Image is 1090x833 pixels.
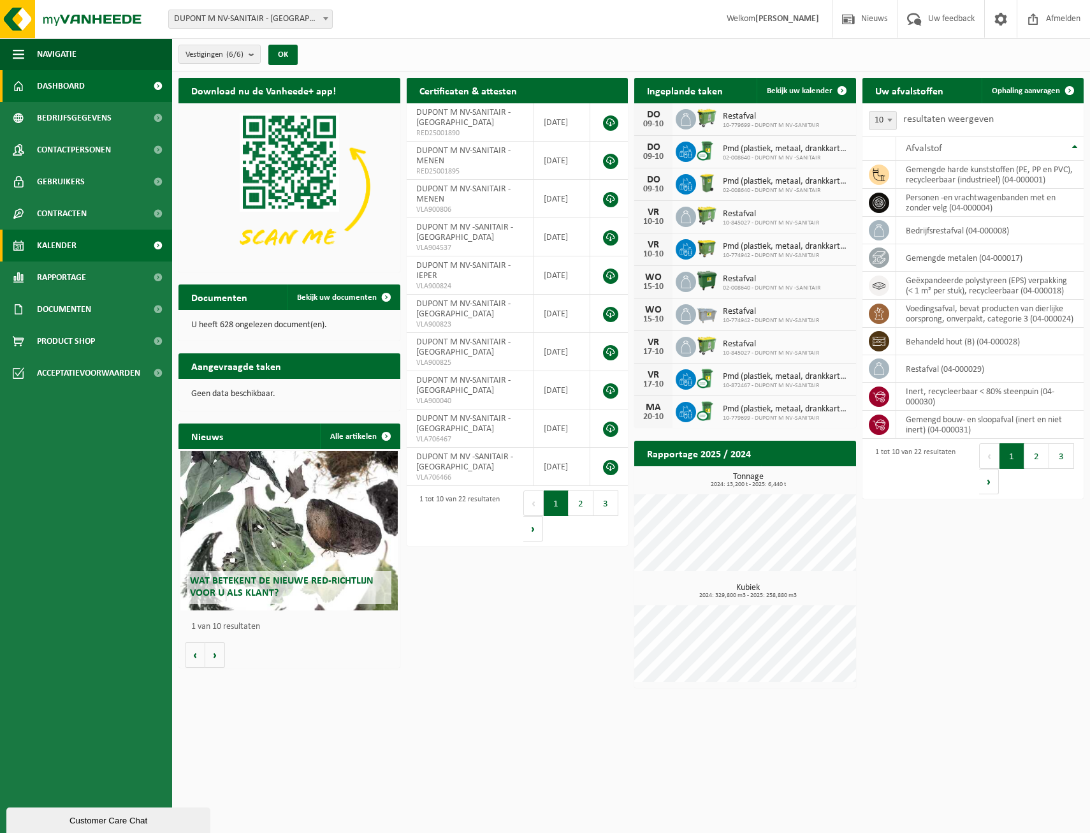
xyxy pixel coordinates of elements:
button: Volgende [205,642,225,668]
span: Bekijk uw kalender [767,87,832,95]
div: 09-10 [641,185,666,194]
span: Ophaling aanvragen [992,87,1060,95]
a: Alle artikelen [320,424,399,449]
button: Vorige [185,642,205,668]
div: 09-10 [641,120,666,129]
div: VR [641,207,666,217]
span: DUPONT M NV-SANITAIR - MENEN [416,184,511,204]
td: [DATE] [534,409,590,448]
span: Contracten [37,198,87,230]
span: 10-774942 - DUPONT M NV-SANITAIR [723,252,850,260]
div: MA [641,402,666,413]
span: Kalender [37,230,76,262]
td: [DATE] [534,295,590,333]
h2: Uw afvalstoffen [862,78,956,103]
td: [DATE] [534,448,590,486]
div: 17-10 [641,348,666,357]
div: 09-10 [641,152,666,161]
td: [DATE] [534,218,590,256]
span: 10-779699 - DUPONT M NV-SANITAIR [723,415,850,422]
div: 15-10 [641,283,666,291]
td: [DATE] [534,180,590,218]
img: WB-0660-HPE-GN-50 [696,335,718,357]
span: Documenten [37,293,91,325]
button: 2 [569,490,593,516]
span: Restafval [723,112,819,122]
span: 10-845027 - DUPONT M NV-SANITAIR [723,219,819,227]
span: VLA900040 [416,396,524,406]
span: Bedrijfsgegevens [37,102,112,134]
div: VR [641,240,666,250]
span: VLA900823 [416,320,524,330]
span: DUPONT M NV-SANITAIR - MENEN [416,146,511,166]
button: 1 [999,443,1024,469]
div: WO [641,305,666,315]
img: WB-0240-CU [696,367,718,389]
span: Gebruikers [37,166,85,198]
td: geëxpandeerde polystyreen (EPS) verpakking (< 1 m² per stuk), recycleerbaar (04-000018) [896,272,1084,300]
img: WB-1100-HPE-GN-50 [696,237,718,259]
span: Pmd (plastiek, metaal, drankkartons) (bedrijven) [723,144,850,154]
span: DUPONT M NV-SANITAIR - IEPER [416,261,511,281]
h2: Download nu de Vanheede+ app! [178,78,349,103]
td: [DATE] [534,142,590,180]
span: DUPONT M NV-SANITAIR - [GEOGRAPHIC_DATA] [416,299,511,319]
span: VLA900825 [416,358,524,368]
td: [DATE] [534,371,590,409]
td: inert, recycleerbaar < 80% steenpuin (04-000030) [896,383,1084,411]
td: [DATE] [534,103,590,142]
span: DUPONT M NV-SANITAIR - [GEOGRAPHIC_DATA] [416,108,511,128]
h2: Aangevraagde taken [178,353,294,378]
button: Previous [523,490,544,516]
a: Wat betekent de nieuwe RED-richtlijn voor u als klant? [180,451,398,610]
td: gemengde harde kunststoffen (PE, PP en PVC), recycleerbaar (industrieel) (04-000001) [896,161,1084,189]
span: 10 [869,112,896,129]
span: Restafval [723,274,820,284]
div: DO [641,110,666,120]
span: Pmd (plastiek, metaal, drankkartons) (bedrijven) [723,242,850,252]
span: Acceptatievoorwaarden [37,357,140,389]
span: DUPONT M NV-SANITAIR - WERVIK [168,10,333,29]
span: Vestigingen [185,45,243,64]
img: WB-2500-GAL-GY-01 [696,302,718,324]
p: 1 van 10 resultaten [191,623,394,631]
span: Pmd (plastiek, metaal, drankkartons) (bedrijven) [723,177,850,187]
td: gemengd bouw- en sloopafval (inert en niet inert) (04-000031) [896,411,1084,439]
span: Afvalstof [906,144,942,154]
span: DUPONT M NV-SANITAIR - [GEOGRAPHIC_DATA] [416,337,511,357]
span: DUPONT M NV-SANITAIR - [GEOGRAPHIC_DATA] [416,376,511,395]
iframe: chat widget [6,805,213,833]
div: DO [641,175,666,185]
p: U heeft 628 ongelezen document(en). [191,321,388,330]
div: 20-10 [641,413,666,422]
td: voedingsafval, bevat producten van dierlijke oorsprong, onverpakt, categorie 3 (04-000024) [896,300,1084,328]
span: 02-008640 - DUPONT M NV -SANITAIR [723,284,820,292]
a: Bekijk rapportage [761,466,855,491]
button: Previous [979,443,999,469]
a: Bekijk uw kalender [757,78,855,103]
div: 1 tot 10 van 22 resultaten [413,489,500,543]
h2: Nieuws [178,424,236,448]
a: Bekijk uw documenten [287,284,399,310]
td: gemengde metalen (04-000017) [896,244,1084,272]
div: 1 tot 10 van 22 resultaten [869,442,956,496]
span: 10-779699 - DUPONT M NV-SANITAIR [723,122,819,129]
span: VLA706467 [416,434,524,445]
span: VLA900806 [416,205,524,215]
span: DUPONT M NV -SANITAIR - [GEOGRAPHIC_DATA] [416,452,513,472]
div: 15-10 [641,315,666,324]
img: WB-1100-HPE-GN-01 [696,270,718,291]
button: 1 [544,490,569,516]
td: [DATE] [534,333,590,371]
span: VLA900824 [416,281,524,291]
span: Wat betekent de nieuwe RED-richtlijn voor u als klant? [190,576,374,598]
span: DUPONT M NV-SANITAIR - [GEOGRAPHIC_DATA] [416,414,511,434]
span: 02-008640 - DUPONT M NV -SANITAIR [723,187,850,195]
button: 3 [593,490,618,516]
span: 02-008640 - DUPONT M NV -SANITAIR [723,154,850,162]
span: 10 [869,111,897,130]
span: 2024: 329,800 m3 - 2025: 258,880 m3 [641,593,856,599]
td: personen -en vrachtwagenbanden met en zonder velg (04-000004) [896,189,1084,217]
span: VLA904537 [416,243,524,253]
div: VR [641,337,666,348]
